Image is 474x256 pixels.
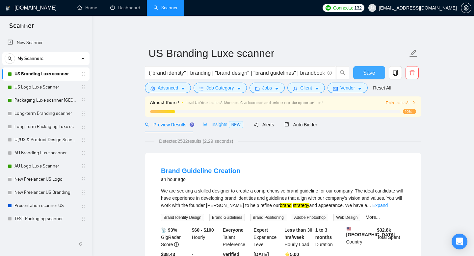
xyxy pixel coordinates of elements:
[189,122,195,128] div: Tooltip anchor
[14,120,77,133] a: Long-term Packaging Luxe scanner
[14,67,77,81] a: US Branding Luxe scanner
[110,5,140,11] a: dashboardDashboard
[81,71,86,77] span: holder
[284,122,317,127] span: Auto Bidder
[2,52,90,225] li: My Scanners
[336,66,349,79] button: search
[14,160,77,173] a: AU Logo Luxe Scanner
[8,36,84,49] a: New Scanner
[372,203,388,208] a: Expand
[14,212,77,225] a: TEST Packaging scanner
[209,214,245,221] span: Brand Guidelines
[363,69,375,77] span: Save
[262,84,272,91] span: Jobs
[81,111,86,116] span: holder
[161,187,405,209] div: We are seeking a skilled designer to create a comprehensive brand guideline for our company. The ...
[461,5,471,11] span: setting
[14,199,77,212] a: Presentation scanner US
[353,66,385,79] button: Save
[300,84,312,91] span: Client
[17,52,43,65] span: My Scanners
[347,226,351,231] img: 🇺🇸
[5,53,15,64] button: search
[254,122,258,127] span: notification
[154,138,238,145] span: Detected 2532 results (2.29 seconds)
[191,226,222,248] div: Hourly
[333,86,338,91] span: idcard
[461,3,471,13] button: setting
[365,215,380,220] a: More...
[174,242,179,247] span: info-circle
[160,226,191,248] div: GigRadar Score
[81,190,86,195] span: holder
[14,94,77,107] a: Packaging Luxe scanner [GEOGRAPHIC_DATA]
[336,70,349,76] span: search
[14,146,77,160] a: AU Branding Luxe scanner
[275,86,279,91] span: caret-down
[412,101,416,105] span: right
[340,84,355,91] span: Vendor
[81,164,86,169] span: holder
[14,173,77,186] a: New Freelancer US Logo
[203,122,243,127] span: Insights
[326,5,331,11] img: upwork-logo.png
[250,214,286,221] span: Brand Positioning
[328,71,332,75] span: info-circle
[186,100,323,105] span: Level Up Your Laziza AI Matches! Give feedback and unlock top-tier opportunities !
[145,83,191,93] button: settingAdvancedcaret-down
[287,83,325,93] button: userClientcaret-down
[346,226,396,237] b: [GEOGRAPHIC_DATA]
[333,4,353,12] span: Connects:
[161,214,204,221] span: Brand Identity Design
[81,177,86,182] span: holder
[292,214,328,221] span: Adobe Photoshop
[354,4,361,12] span: 132
[253,227,268,233] b: Expert
[81,85,86,90] span: holder
[2,36,90,49] li: New Scanner
[389,70,402,76] span: copy
[150,86,155,91] span: setting
[14,81,77,94] a: US Logo Luxe Scanner
[145,122,149,127] span: search
[376,226,407,248] div: Total Spent
[223,227,244,233] b: Everyone
[199,86,204,91] span: bars
[149,69,325,77] input: Search Freelance Jobs...
[377,227,391,233] b: $ 32.8k
[367,203,371,208] span: ...
[81,150,86,156] span: holder
[6,3,10,13] img: logo
[81,124,86,129] span: holder
[194,83,247,93] button: barsJob Categorycaret-down
[4,21,39,35] span: Scanner
[284,227,312,240] b: Less than 30 hrs/week
[373,84,391,91] a: Reset All
[148,45,408,62] input: Scanner name...
[333,214,360,221] span: Web Design
[250,83,285,93] button: folderJobscaret-down
[161,175,240,183] div: an hour ago
[452,234,467,249] div: Open Intercom Messenger
[389,66,402,79] button: copy
[254,122,274,127] span: Alerts
[181,86,185,91] span: caret-down
[81,216,86,221] span: holder
[158,84,178,91] span: Advanced
[386,100,416,106] button: Train Laziza AI
[406,66,419,79] button: delete
[14,107,77,120] a: Long-term Branding scanner
[345,226,376,248] div: Country
[161,167,240,174] a: Brand Guideline Creation
[192,227,214,233] b: $60 - $100
[252,226,283,248] div: Experience Level
[206,84,234,91] span: Job Category
[409,49,418,58] span: edit
[293,203,309,208] mark: strategy
[283,226,314,248] div: Hourly Load
[81,203,86,208] span: holder
[406,70,418,76] span: delete
[81,137,86,142] span: holder
[203,122,207,127] span: area-chart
